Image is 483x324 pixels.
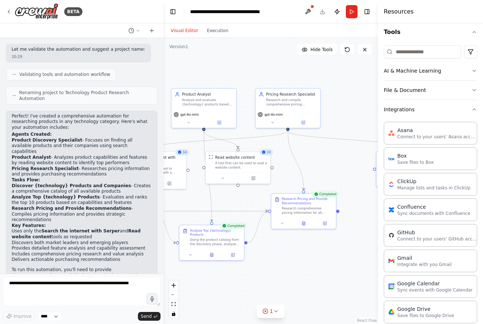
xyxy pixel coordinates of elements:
[131,166,183,175] div: A tool that can be used to search the internet with a search_query. Supports different search typ...
[389,130,394,136] img: Asana
[12,206,152,223] li: - Compiles pricing information and provides strategic recommendations
[12,228,140,239] strong: Read website content
[12,138,82,143] strong: Product Discovery Specialist
[168,7,178,17] button: Hide left sidebar
[12,246,152,251] li: Provides detailed feature analysis and capability assessment
[182,92,233,97] div: Product Analyst
[310,47,333,53] span: Hide Tools
[12,257,152,263] li: Delivers actionable purchasing recommendations
[285,131,411,148] g: Edge from eaaf3664-66d6-4458-8430-da374d156287 to d15dffa6-8b1a-4f28-9129-c722f15947f1
[12,194,100,200] strong: Analyze Top {technology} Products
[169,309,178,319] button: toggle interactivity
[19,273,50,278] code: {technology}
[397,134,478,140] p: Connect to your users’ Asana accounts
[169,281,178,290] button: zoom in
[397,203,470,211] div: Confluence
[169,300,178,309] button: fit view
[183,150,187,154] span: 14
[12,240,152,246] li: Discovers both market leaders and emerging players
[131,155,183,165] div: Search the internet with Serper
[166,26,202,35] button: Visual Editor
[397,185,471,191] p: Manage lists and tasks in ClickUp
[289,119,318,126] button: Open in side panel
[397,211,470,216] p: Sync documents with Confluence
[397,262,452,267] p: Integrate with you Gmail
[3,312,35,321] button: Improve
[12,113,152,131] p: Perfect! I've created a comprehensive automation for researching products in any technology categ...
[12,206,131,211] strong: Research Pricing and Provide Recommendations
[255,88,321,128] div: Pricing Research SpecialistResearch and compile comprehensive pricing information for {technology...
[362,7,372,17] button: Hide right sidebar
[247,209,268,246] g: Edge from d6489486-200d-4ee2-aad6-b47262c78551 to 9800db65-f7df-4f25-9242-2d4e2dbda6ad
[397,152,434,159] div: Box
[389,309,394,315] img: Google Drive
[384,7,414,16] h4: Resources
[316,220,334,227] button: Open in side panel
[138,312,161,321] button: Send
[12,155,51,160] strong: Product Analyst
[389,156,394,162] img: Box
[209,155,213,159] img: ScrapeWebsiteTool
[12,138,152,155] li: - Focuses on finding all available products and their companies using search capabilities
[121,151,187,189] div: 14SerperDevToolSearch the internet with SerperA tool that can be used to search the internet with...
[12,228,152,240] li: Uses only the and tools as requested
[204,119,234,126] button: Open in side panel
[293,220,315,227] button: View output
[12,166,152,177] li: - Researches pricing information and provides purchasing recommendations
[146,26,158,35] button: Start a new chat
[384,100,477,119] button: Integrations
[224,252,242,258] button: Open in side panel
[297,44,337,55] button: Hide Tools
[12,166,79,171] strong: Pricing Research Specialist
[169,281,178,319] div: React Flow controls
[151,131,291,148] g: Edge from eaaf3664-66d6-4458-8430-da374d156287 to 5d94fbf2-204d-4713-ae1d-5c441853657f
[147,293,158,304] button: Click to speak your automation idea
[12,267,152,302] p: To run this automation, you'll need to provide the input variable (e.g., "AI chatbots", "project ...
[215,155,255,160] div: Read website content
[171,88,237,128] div: Product AnalystAnalyze and evaluate {technology} products based on their capabilities, features, ...
[181,112,199,117] span: gpt-4o-mini
[12,54,145,59] div: 20:29
[257,305,285,318] button: 1
[389,283,394,289] img: Google Calendar
[282,197,333,205] div: Research Pricing and Provide Recommendations
[397,178,471,185] div: ClickUp
[266,92,317,97] div: Pricing Research Specialist
[220,223,247,229] div: Completed
[12,183,131,188] strong: Discover {technology} Products and Companies
[201,252,223,258] button: View output
[19,72,110,77] span: Validating tools and automation workflow
[12,132,52,137] strong: Agents Created:
[267,150,271,154] span: 10
[169,290,178,300] button: zoom out
[282,206,333,215] div: Research comprehensive pricing information for all {technology} products identified, with special...
[141,313,152,319] span: Send
[12,251,152,257] li: Includes comprehensive pricing research and value analysis
[397,236,478,242] p: Connect to your users’ GitHub accounts
[64,7,82,16] div: BETA
[389,207,394,213] img: Confluence
[312,191,339,197] div: Completed
[397,280,472,287] div: Google Calendar
[397,229,478,236] div: GitHub
[389,232,394,238] img: GitHub
[397,127,478,134] div: Asana
[125,26,143,35] button: Switch to previous chat
[271,193,336,229] div: CompletedResearch Pricing and Provide RecommendationsResearch comprehensive pricing information f...
[397,159,434,165] p: Save files to Box
[270,308,273,315] span: 1
[12,177,40,182] strong: Tasks Flow:
[155,209,176,246] g: Edge from b0a822d9-853b-4002-9d8e-ba81b17eb269 to d6489486-200d-4ee2-aad6-b47262c78551
[182,98,233,107] div: Analyze and evaluate {technology} products based on their capabilities, features, and market posi...
[190,238,241,246] div: Using the product catalog from the discovery phase, analyze each product's capabilities and featu...
[13,313,31,319] span: Improve
[384,81,477,100] button: File & Document
[19,90,151,101] span: Renaming project to Technology Product Research Automation
[384,61,477,80] button: AI & Machine Learning
[397,254,452,262] div: Gmail
[205,151,271,184] div: 10ScrapeWebsiteToolRead website contentA tool that can be used to read a website content.
[239,175,268,181] button: Open in side panel
[12,155,152,166] li: - Analyzes product capabilities and features by reading website content to identify top performers
[215,161,267,170] div: A tool that can be used to read a website content.
[397,305,454,313] div: Google Drive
